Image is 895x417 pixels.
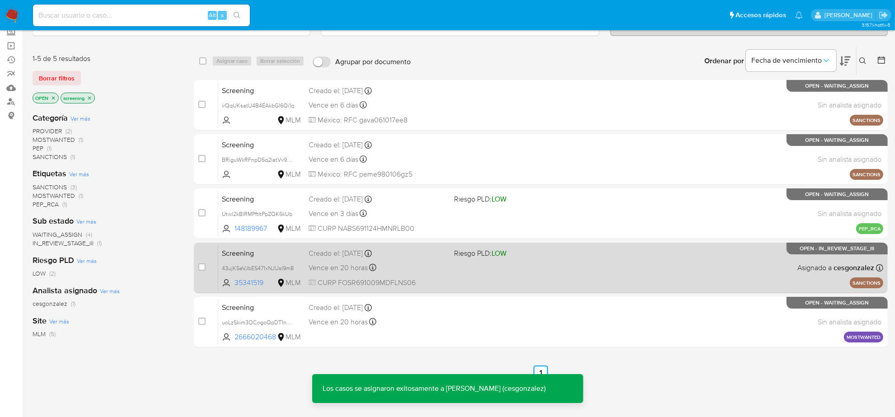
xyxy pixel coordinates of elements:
a: Salir [879,10,888,20]
a: Notificaciones [795,11,803,19]
span: Alt [209,11,216,19]
p: cesar.gonzalez@mercadolibre.com.mx [825,11,876,19]
button: search-icon [228,9,246,22]
span: Accesos rápidos [736,10,786,20]
span: 3.157.1-hotfix-5 [862,21,890,28]
input: Buscar usuario o caso... [33,9,250,21]
span: s [221,11,224,19]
